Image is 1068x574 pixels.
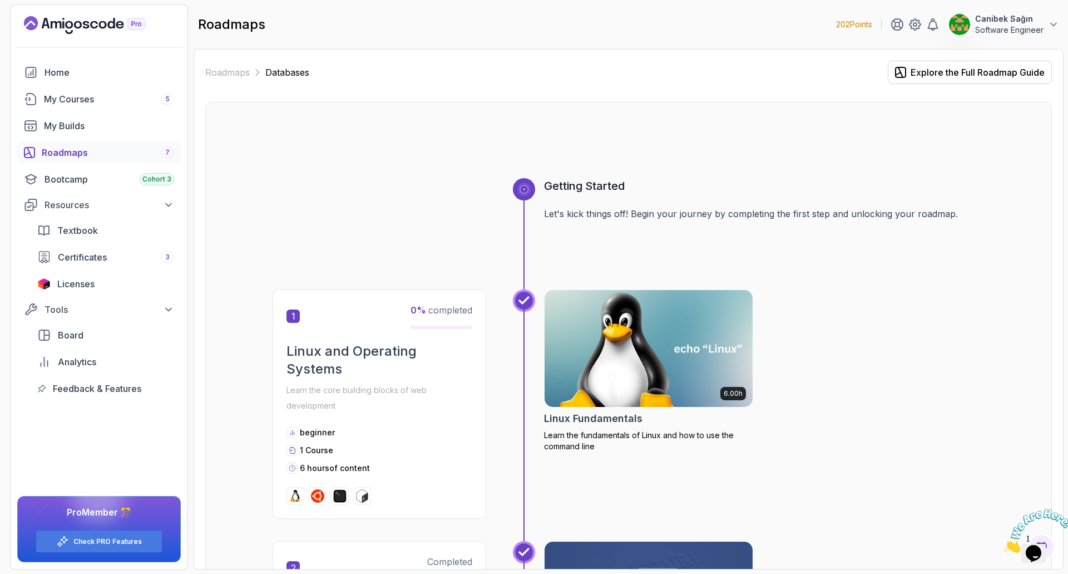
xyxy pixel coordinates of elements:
img: Linux Fundamentals card [540,287,758,410]
span: Feedback & Features [53,382,141,395]
p: Learn the fundamentals of Linux and how to use the command line [544,430,753,452]
p: beginner [300,427,335,438]
div: Roadmaps [42,146,174,159]
h2: Linux Fundamentals [544,411,642,426]
div: My Builds [44,119,174,133]
h2: Linux and Operating Systems [286,342,472,378]
img: jetbrains icon [37,278,51,290]
a: board [31,324,181,346]
p: 6 hours of content [300,463,370,474]
a: home [17,61,181,84]
div: Home [44,66,174,79]
a: analytics [31,351,181,373]
img: terminal logo [333,489,347,503]
a: roadmaps [17,141,181,164]
span: Textbook [57,224,98,237]
span: Analytics [58,355,96,369]
div: Bootcamp [44,173,174,186]
img: linux logo [289,489,302,503]
span: 1 Course [300,445,333,455]
span: Cohort 3 [142,175,171,184]
a: feedback [31,377,181,400]
div: Explore the Full Roadmap Guide [911,66,1045,79]
span: 7 [165,148,170,157]
a: Roadmaps [205,66,250,79]
button: Tools [17,300,181,320]
p: Canibek Sağın [975,13,1044,24]
div: Resources [44,198,174,212]
button: user profile imageCanibek SağınSoftware Engineer [948,13,1059,36]
span: 0 % [411,305,426,316]
span: Certificates [58,251,107,264]
div: Tools [44,303,174,316]
span: 3 [165,253,170,262]
span: 1 [286,310,300,323]
p: 6.00h [724,389,743,398]
img: Chat attention grabber [4,4,73,48]
img: ubuntu logo [311,489,324,503]
img: bash logo [355,489,369,503]
a: builds [17,115,181,137]
button: Resources [17,195,181,215]
a: textbook [31,219,181,242]
button: Check PRO Features [36,530,162,553]
img: user profile image [949,14,970,35]
div: My Courses [44,92,174,106]
a: licenses [31,273,181,295]
h3: Getting Started [544,178,985,194]
p: Databases [265,66,309,79]
iframe: chat widget [999,504,1068,557]
a: bootcamp [17,168,181,190]
a: Landing page [24,16,171,34]
p: 202 Points [836,19,872,30]
span: Licenses [57,277,95,291]
a: certificates [31,246,181,268]
p: Learn the core building blocks of web development [286,382,472,414]
span: Completed [427,556,472,567]
span: 1 [4,4,9,14]
span: completed [411,305,472,316]
button: Explore the Full Roadmap Guide [888,61,1052,84]
a: courses [17,88,181,110]
a: Check PRO Features [73,537,142,546]
h2: roadmaps [198,16,265,33]
a: Linux Fundamentals card6.00hLinux FundamentalsLearn the fundamentals of Linux and how to use the ... [544,290,753,452]
p: Software Engineer [975,24,1044,36]
p: Let's kick things off! Begin your journey by completing the first step and unlocking your roadmap. [544,207,985,220]
span: 5 [165,95,170,104]
span: Board [58,328,83,342]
